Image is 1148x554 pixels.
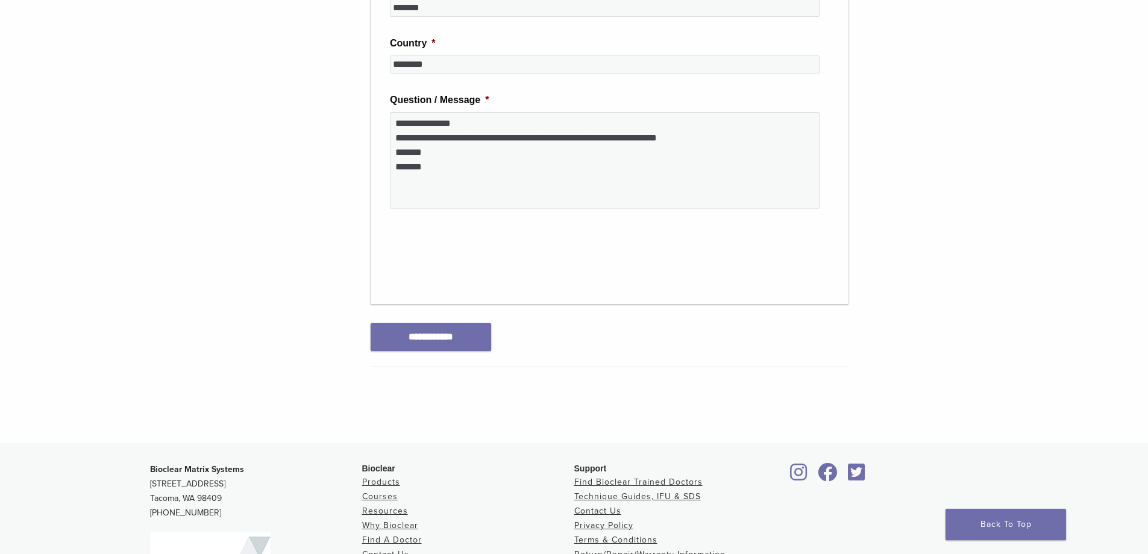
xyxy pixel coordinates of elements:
[362,520,418,530] a: Why Bioclear
[814,470,842,482] a: Bioclear
[362,464,395,473] span: Bioclear
[362,506,408,516] a: Resources
[574,491,701,502] a: Technique Guides, IFU & SDS
[574,506,621,516] a: Contact Us
[574,535,657,545] a: Terms & Conditions
[574,477,703,487] a: Find Bioclear Trained Doctors
[574,520,633,530] a: Privacy Policy
[390,228,573,275] iframe: reCAPTCHA
[362,491,398,502] a: Courses
[362,477,400,487] a: Products
[574,464,607,473] span: Support
[362,535,422,545] a: Find A Doctor
[946,509,1066,540] a: Back To Top
[390,37,436,50] label: Country
[844,470,870,482] a: Bioclear
[150,462,362,520] p: [STREET_ADDRESS] Tacoma, WA 98409 [PHONE_NUMBER]
[390,94,489,107] label: Question / Message
[150,464,244,474] strong: Bioclear Matrix Systems
[786,470,812,482] a: Bioclear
